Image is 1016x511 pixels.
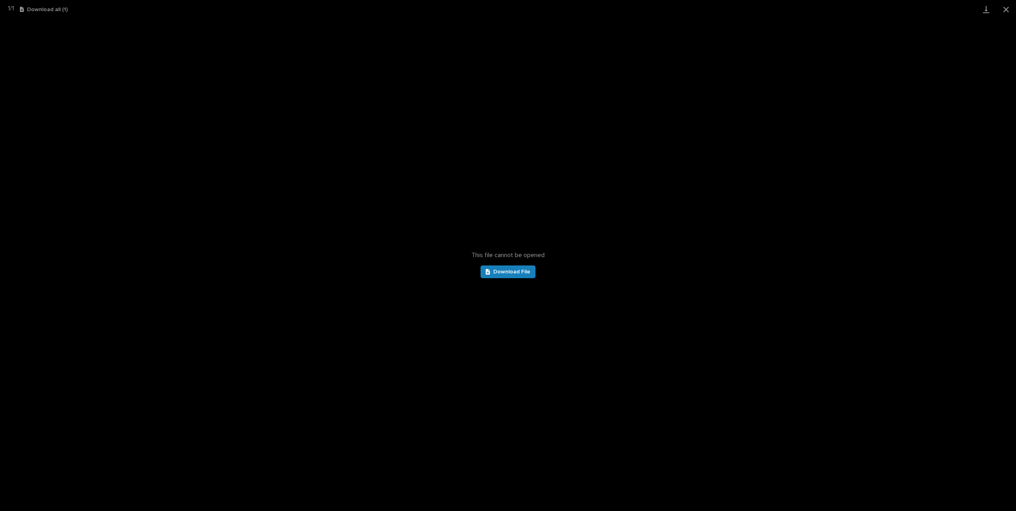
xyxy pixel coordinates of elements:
span: This file cannot be opened [471,252,545,259]
span: 1 [8,5,10,12]
span: Download File [493,269,530,275]
span: 1 [12,5,14,12]
button: Download all (1) [20,7,68,12]
a: Download File [481,265,535,278]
